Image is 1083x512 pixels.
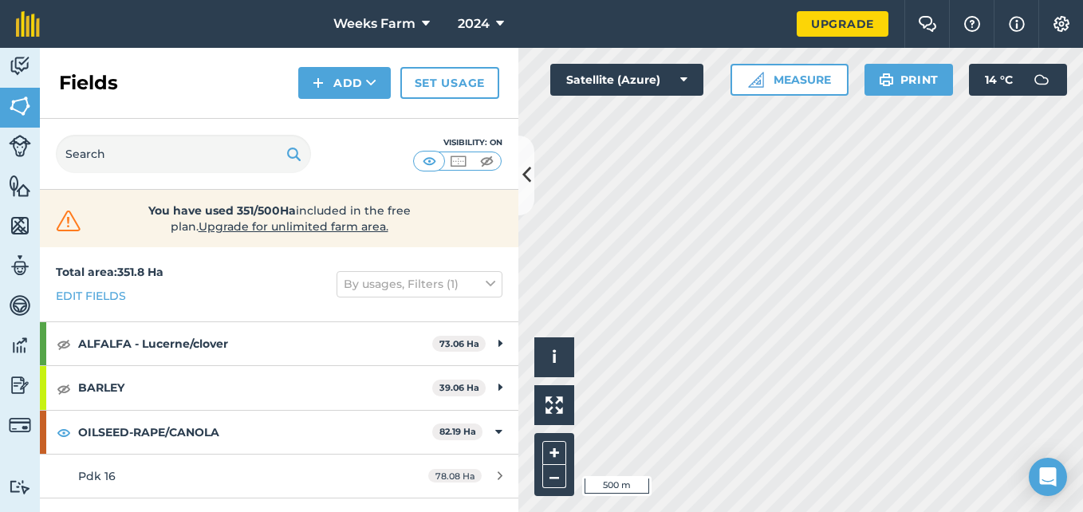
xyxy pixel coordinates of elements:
[53,203,506,234] a: You have used 351/500Haincluded in the free plan.Upgrade for unlimited farm area.
[1026,64,1057,96] img: svg+xml;base64,PD94bWwgdmVyc2lvbj0iMS4wIiBlbmNvZGluZz0idXRmLTgiPz4KPCEtLSBHZW5lcmF0b3I6IEFkb2JlIE...
[963,16,982,32] img: A question mark icon
[918,16,937,32] img: Two speech bubbles overlapping with the left bubble in the forefront
[57,379,71,398] img: svg+xml;base64,PHN2ZyB4bWxucz0iaHR0cDovL3d3dy53My5vcmcvMjAwMC9zdmciIHdpZHRoPSIxOCIgaGVpZ2h0PSIyNC...
[477,153,497,169] img: svg+xml;base64,PHN2ZyB4bWxucz0iaHR0cDovL3d3dy53My5vcmcvMjAwMC9zdmciIHdpZHRoPSI1MCIgaGVpZ2h0PSI0MC...
[109,203,449,234] span: included in the free plan .
[40,455,518,498] a: Pdk 1678.08 Ha
[439,338,479,349] strong: 73.06 Ha
[9,293,31,317] img: svg+xml;base64,PD94bWwgdmVyc2lvbj0iMS4wIiBlbmNvZGluZz0idXRmLTgiPz4KPCEtLSBHZW5lcmF0b3I6IEFkb2JlIE...
[400,67,499,99] a: Set usage
[9,333,31,357] img: svg+xml;base64,PD94bWwgdmVyc2lvbj0iMS4wIiBlbmNvZGluZz0idXRmLTgiPz4KPCEtLSBHZW5lcmF0b3I6IEFkb2JlIE...
[534,337,574,377] button: i
[542,465,566,488] button: –
[448,153,468,169] img: svg+xml;base64,PHN2ZyB4bWxucz0iaHR0cDovL3d3dy53My5vcmcvMjAwMC9zdmciIHdpZHRoPSI1MCIgaGVpZ2h0PSI0MC...
[9,174,31,198] img: svg+xml;base64,PHN2ZyB4bWxucz0iaHR0cDovL3d3dy53My5vcmcvMjAwMC9zdmciIHdpZHRoPSI1NiIgaGVpZ2h0PSI2MC...
[9,373,31,397] img: svg+xml;base64,PD94bWwgdmVyc2lvbj0iMS4wIiBlbmNvZGluZz0idXRmLTgiPz4KPCEtLSBHZW5lcmF0b3I6IEFkb2JlIE...
[78,469,116,483] span: Pdk 16
[78,366,432,409] strong: BARLEY
[9,254,31,278] img: svg+xml;base64,PD94bWwgdmVyc2lvbj0iMS4wIiBlbmNvZGluZz0idXRmLTgiPz4KPCEtLSBHZW5lcmF0b3I6IEFkb2JlIE...
[286,144,301,163] img: svg+xml;base64,PHN2ZyB4bWxucz0iaHR0cDovL3d3dy53My5vcmcvMjAwMC9zdmciIHdpZHRoPSIxOSIgaGVpZ2h0PSIyNC...
[313,73,324,93] img: svg+xml;base64,PHN2ZyB4bWxucz0iaHR0cDovL3d3dy53My5vcmcvMjAwMC9zdmciIHdpZHRoPSIxNCIgaGVpZ2h0PSIyNC...
[56,135,311,173] input: Search
[1052,16,1071,32] img: A cog icon
[550,64,703,96] button: Satellite (Azure)
[9,54,31,78] img: svg+xml;base64,PD94bWwgdmVyc2lvbj0iMS4wIiBlbmNvZGluZz0idXRmLTgiPz4KPCEtLSBHZW5lcmF0b3I6IEFkb2JlIE...
[969,64,1067,96] button: 14 °C
[542,441,566,465] button: +
[9,479,31,494] img: svg+xml;base64,PD94bWwgdmVyc2lvbj0iMS4wIiBlbmNvZGluZz0idXRmLTgiPz4KPCEtLSBHZW5lcmF0b3I6IEFkb2JlIE...
[9,135,31,157] img: svg+xml;base64,PD94bWwgdmVyc2lvbj0iMS4wIiBlbmNvZGluZz0idXRmLTgiPz4KPCEtLSBHZW5lcmF0b3I6IEFkb2JlIE...
[864,64,954,96] button: Print
[439,382,479,393] strong: 39.06 Ha
[985,64,1013,96] span: 14 ° C
[458,14,490,33] span: 2024
[53,209,85,233] img: svg+xml;base64,PHN2ZyB4bWxucz0iaHR0cDovL3d3dy53My5vcmcvMjAwMC9zdmciIHdpZHRoPSIzMiIgaGVpZ2h0PSIzMC...
[56,265,163,279] strong: Total area : 351.8 Ha
[78,411,432,454] strong: OILSEED-RAPE/CANOLA
[1029,458,1067,496] div: Open Intercom Messenger
[56,287,126,305] a: Edit fields
[40,411,518,454] div: OILSEED-RAPE/CANOLA82.19 Ha
[337,271,502,297] button: By usages, Filters (1)
[552,347,557,367] span: i
[199,219,388,234] span: Upgrade for unlimited farm area.
[57,423,71,442] img: svg+xml;base64,PHN2ZyB4bWxucz0iaHR0cDovL3d3dy53My5vcmcvMjAwMC9zdmciIHdpZHRoPSIxOCIgaGVpZ2h0PSIyNC...
[419,153,439,169] img: svg+xml;base64,PHN2ZyB4bWxucz0iaHR0cDovL3d3dy53My5vcmcvMjAwMC9zdmciIHdpZHRoPSI1MCIgaGVpZ2h0PSI0MC...
[428,469,482,482] span: 78.08 Ha
[16,11,40,37] img: fieldmargin Logo
[748,72,764,88] img: Ruler icon
[9,414,31,436] img: svg+xml;base64,PD94bWwgdmVyc2lvbj0iMS4wIiBlbmNvZGluZz0idXRmLTgiPz4KPCEtLSBHZW5lcmF0b3I6IEFkb2JlIE...
[1009,14,1025,33] img: svg+xml;base64,PHN2ZyB4bWxucz0iaHR0cDovL3d3dy53My5vcmcvMjAwMC9zdmciIHdpZHRoPSIxNyIgaGVpZ2h0PSIxNy...
[59,70,118,96] h2: Fields
[148,203,296,218] strong: You have used 351/500Ha
[439,426,476,437] strong: 82.19 Ha
[413,136,502,149] div: Visibility: On
[9,214,31,238] img: svg+xml;base64,PHN2ZyB4bWxucz0iaHR0cDovL3d3dy53My5vcmcvMjAwMC9zdmciIHdpZHRoPSI1NiIgaGVpZ2h0PSI2MC...
[78,322,432,365] strong: ALFALFA - Lucerne/clover
[9,94,31,118] img: svg+xml;base64,PHN2ZyB4bWxucz0iaHR0cDovL3d3dy53My5vcmcvMjAwMC9zdmciIHdpZHRoPSI1NiIgaGVpZ2h0PSI2MC...
[731,64,849,96] button: Measure
[57,334,71,353] img: svg+xml;base64,PHN2ZyB4bWxucz0iaHR0cDovL3d3dy53My5vcmcvMjAwMC9zdmciIHdpZHRoPSIxOCIgaGVpZ2h0PSIyNC...
[40,366,518,409] div: BARLEY39.06 Ha
[879,70,894,89] img: svg+xml;base64,PHN2ZyB4bWxucz0iaHR0cDovL3d3dy53My5vcmcvMjAwMC9zdmciIHdpZHRoPSIxOSIgaGVpZ2h0PSIyNC...
[797,11,888,37] a: Upgrade
[298,67,391,99] button: Add
[40,322,518,365] div: ALFALFA - Lucerne/clover73.06 Ha
[545,396,563,414] img: Four arrows, one pointing top left, one top right, one bottom right and the last bottom left
[333,14,415,33] span: Weeks Farm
